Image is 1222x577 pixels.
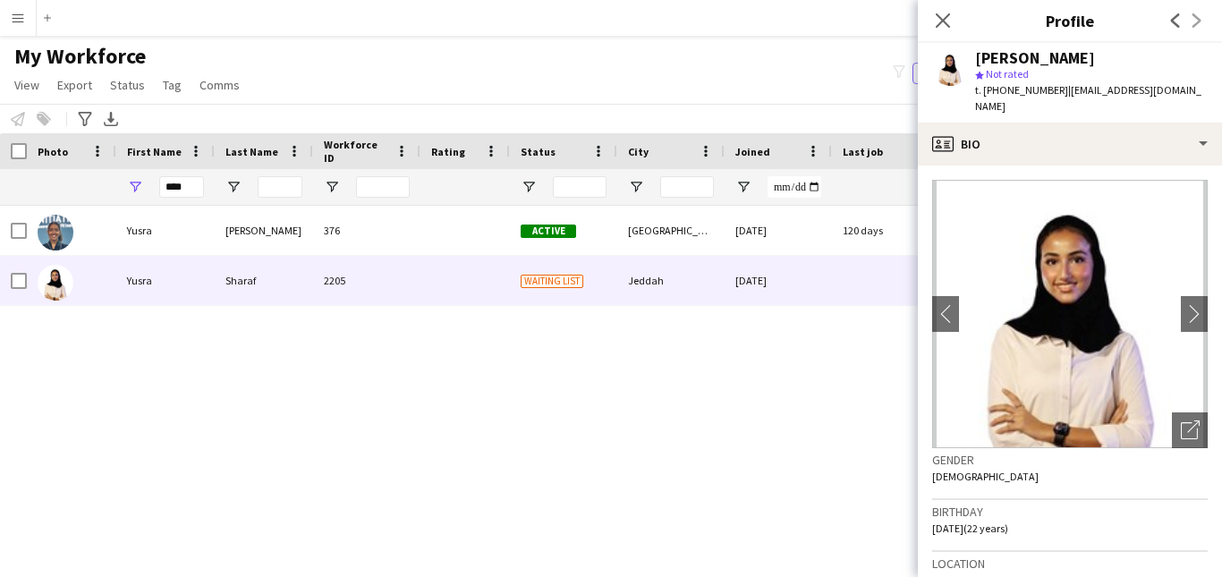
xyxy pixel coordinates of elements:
input: Last Name Filter Input [258,176,302,198]
span: City [628,145,649,158]
app-action-btn: Export XLSX [100,108,122,130]
a: Tag [156,73,189,97]
a: View [7,73,47,97]
input: Workforce ID Filter Input [356,176,410,198]
div: Jeddah [617,256,725,305]
h3: Birthday [932,504,1208,520]
span: My Workforce [14,43,146,70]
div: [DATE] [725,206,832,255]
span: First Name [127,145,182,158]
div: 376 [313,206,420,255]
h3: Gender [932,452,1208,468]
button: Open Filter Menu [225,179,242,195]
img: Crew avatar or photo [932,180,1208,448]
div: Yusra [116,206,215,255]
span: View [14,77,39,93]
span: | [EMAIL_ADDRESS][DOMAIN_NAME] [975,83,1201,113]
button: Open Filter Menu [127,179,143,195]
span: Last Name [225,145,278,158]
span: Comms [199,77,240,93]
button: Open Filter Menu [735,179,751,195]
span: Last job [843,145,883,158]
span: Rating [431,145,465,158]
div: [PERSON_NAME] [975,50,1095,66]
span: Tag [163,77,182,93]
div: Sharaf [215,256,313,305]
div: Bio [918,123,1222,165]
h3: Profile [918,9,1222,32]
a: Status [103,73,152,97]
span: Workforce ID [324,138,388,165]
span: t. [PHONE_NUMBER] [975,83,1068,97]
span: Joined [735,145,770,158]
img: Yusra Sharaf [38,265,73,301]
span: Active [521,225,576,238]
input: First Name Filter Input [159,176,204,198]
span: Not rated [986,67,1029,81]
span: Status [521,145,556,158]
div: Open photos pop-in [1172,412,1208,448]
a: Export [50,73,99,97]
button: Everyone2,367 [912,63,1002,84]
span: [DEMOGRAPHIC_DATA] [932,470,1039,483]
div: [GEOGRAPHIC_DATA] [617,206,725,255]
button: Open Filter Menu [628,179,644,195]
span: [DATE] (22 years) [932,522,1008,535]
button: Open Filter Menu [324,179,340,195]
input: Joined Filter Input [768,176,821,198]
input: Status Filter Input [553,176,607,198]
button: Open Filter Menu [521,179,537,195]
span: Export [57,77,92,93]
input: City Filter Input [660,176,714,198]
div: 2205 [313,256,420,305]
a: Comms [192,73,247,97]
app-action-btn: Advanced filters [74,108,96,130]
img: Yusra Idriss [38,215,73,250]
h3: Location [932,556,1208,572]
div: [PERSON_NAME] [215,206,313,255]
span: Status [110,77,145,93]
div: Yusra [116,256,215,305]
span: Waiting list [521,275,583,288]
span: Photo [38,145,68,158]
div: [DATE] [725,256,832,305]
div: 120 days [832,206,939,255]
